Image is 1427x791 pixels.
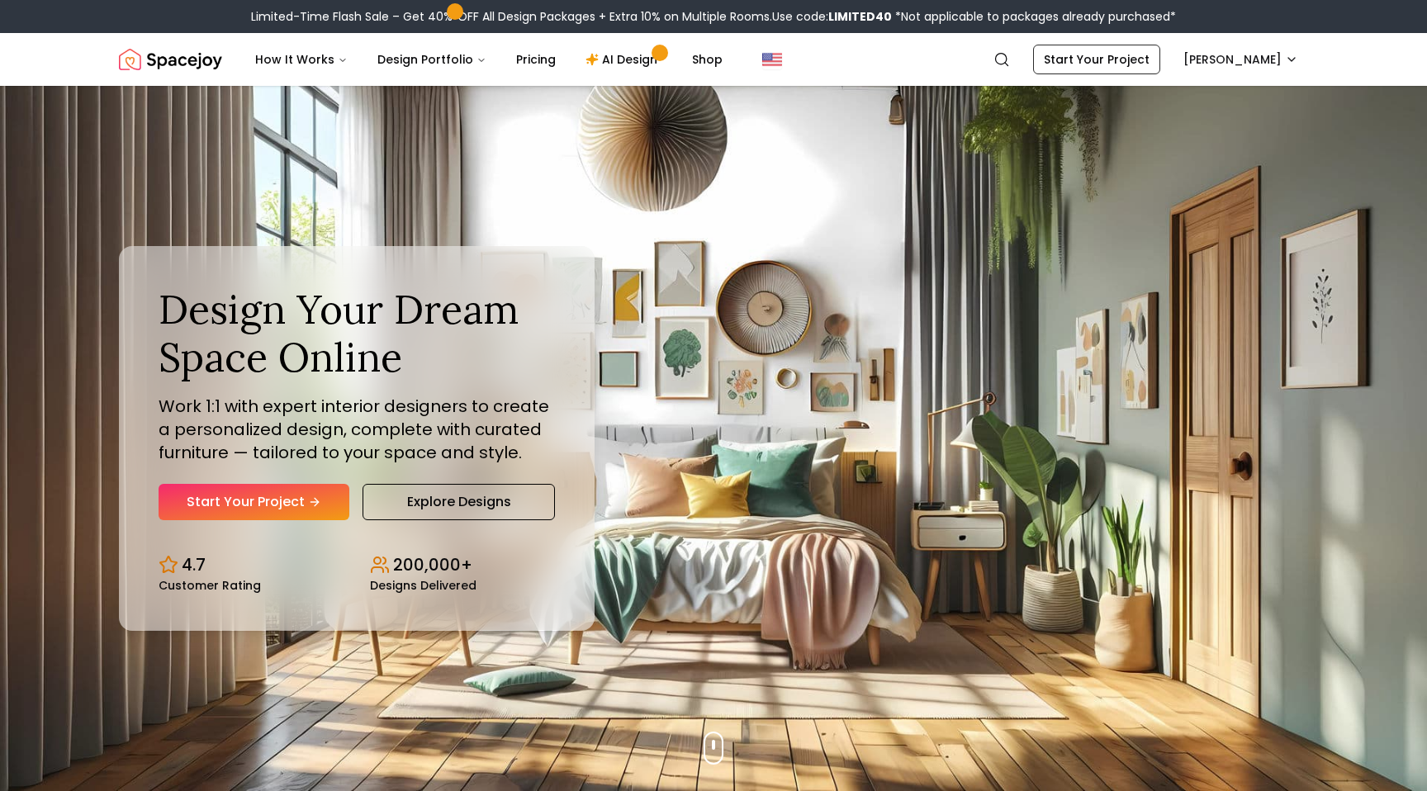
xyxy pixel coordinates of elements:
[159,395,555,464] p: Work 1:1 with expert interior designers to create a personalized design, complete with curated fu...
[393,553,472,576] p: 200,000+
[251,8,1176,25] div: Limited-Time Flash Sale – Get 40% OFF All Design Packages + Extra 10% on Multiple Rooms.
[572,43,676,76] a: AI Design
[679,43,736,76] a: Shop
[242,43,736,76] nav: Main
[119,43,222,76] img: Spacejoy Logo
[159,580,261,591] small: Customer Rating
[503,43,569,76] a: Pricing
[828,8,892,25] b: LIMITED40
[119,43,222,76] a: Spacejoy
[119,33,1308,86] nav: Global
[772,8,892,25] span: Use code:
[182,553,206,576] p: 4.7
[364,43,500,76] button: Design Portfolio
[159,286,555,381] h1: Design Your Dream Space Online
[363,484,555,520] a: Explore Designs
[1173,45,1308,74] button: [PERSON_NAME]
[892,8,1176,25] span: *Not applicable to packages already purchased*
[159,540,555,591] div: Design stats
[370,580,476,591] small: Designs Delivered
[1033,45,1160,74] a: Start Your Project
[762,50,782,69] img: United States
[242,43,361,76] button: How It Works
[159,484,349,520] a: Start Your Project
